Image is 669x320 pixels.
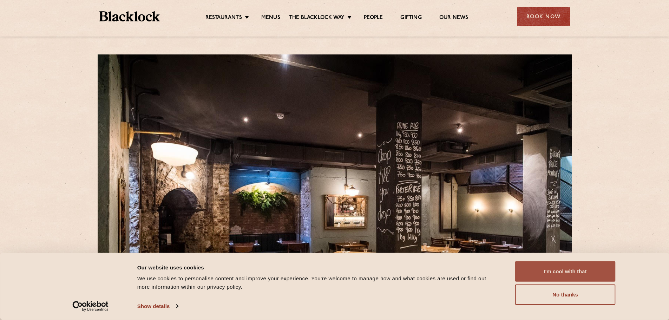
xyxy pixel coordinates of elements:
[400,14,421,22] a: Gifting
[137,274,499,291] div: We use cookies to personalise content and improve your experience. You're welcome to manage how a...
[515,285,616,305] button: No thanks
[137,263,499,272] div: Our website uses cookies
[517,7,570,26] div: Book Now
[261,14,280,22] a: Menus
[515,261,616,282] button: I'm cool with that
[289,14,345,22] a: The Blacklock Way
[205,14,242,22] a: Restaurants
[137,301,178,312] a: Show details
[439,14,468,22] a: Our News
[99,11,160,21] img: BL_Textured_Logo-footer-cropped.svg
[60,301,121,312] a: Usercentrics Cookiebot - opens in a new window
[364,14,383,22] a: People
